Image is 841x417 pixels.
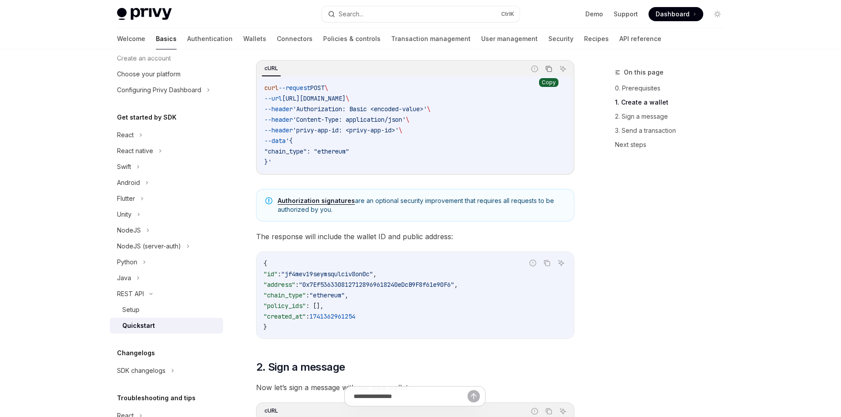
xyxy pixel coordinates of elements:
[256,230,574,243] span: The response will include the wallet ID and public address:
[117,112,177,123] h5: Get started by SDK
[110,302,223,318] a: Setup
[278,270,281,278] span: :
[117,85,201,95] div: Configuring Privy Dashboard
[391,28,471,49] a: Transaction management
[264,94,282,102] span: --url
[548,28,573,49] a: Security
[264,126,293,134] span: --header
[277,28,313,49] a: Connectors
[264,270,278,278] span: "id"
[615,124,732,138] a: 3. Send a transaction
[256,360,345,374] span: 2. Sign a message
[117,162,131,172] div: Swift
[264,116,293,124] span: --header
[264,147,349,155] span: "chain_type": "ethereum"
[286,137,293,145] span: '{
[481,28,538,49] a: User management
[339,9,363,19] div: Search...
[615,138,732,152] a: Next steps
[265,197,272,204] svg: Note
[110,318,223,334] a: Quickstart
[427,105,430,113] span: \
[117,393,196,403] h5: Troubleshooting and tips
[122,320,155,331] div: Quickstart
[295,281,299,289] span: :
[117,177,140,188] div: Android
[406,116,409,124] span: \
[710,7,724,21] button: Toggle dark mode
[615,109,732,124] a: 2. Sign a message
[264,323,267,331] span: }
[117,348,155,358] h5: Changelogs
[543,63,554,75] button: Copy the contents from the code block
[306,312,309,320] span: :
[293,105,427,113] span: 'Authorization: Basic <encoded-value>'
[117,365,166,376] div: SDK changelogs
[278,197,355,205] a: Authorization signatures
[541,257,553,269] button: Copy the contents from the code block
[117,257,137,267] div: Python
[649,7,703,21] a: Dashboard
[117,289,144,299] div: REST API
[156,28,177,49] a: Basics
[322,6,520,22] button: Search...CtrlK
[468,390,480,402] button: Send message
[624,67,664,78] span: On this page
[614,10,638,19] a: Support
[264,137,286,145] span: --data
[243,28,266,49] a: Wallets
[585,10,603,19] a: Demo
[117,130,134,140] div: React
[264,84,279,92] span: curl
[656,10,690,19] span: Dashboard
[557,63,569,75] button: Ask AI
[110,66,223,82] a: Choose your platform
[117,241,181,252] div: NodeJS (server-auth)
[309,291,345,299] span: "ethereum"
[278,196,565,214] span: are an optional security improvement that requires all requests to be authorized by you.
[264,291,306,299] span: "chain_type"
[262,63,281,74] div: cURL
[373,270,377,278] span: ,
[264,105,293,113] span: --header
[117,69,181,79] div: Choose your platform
[345,291,348,299] span: ,
[117,193,135,204] div: Flutter
[309,312,355,320] span: 1741362961254
[117,273,131,283] div: Java
[264,281,295,289] span: "address"
[399,126,402,134] span: \
[264,158,272,166] span: }'
[187,28,233,49] a: Authentication
[122,304,140,315] div: Setup
[527,257,539,269] button: Report incorrect code
[281,270,373,278] span: "jf4mev19seymsqulciv8on0c"
[501,11,514,18] span: Ctrl K
[282,94,346,102] span: [URL][DOMAIN_NAME]
[117,146,153,156] div: React native
[346,94,349,102] span: \
[256,381,574,394] span: Now let’s sign a message with our new wallet:
[615,95,732,109] a: 1. Create a wallet
[293,126,399,134] span: 'privy-app-id: <privy-app-id>'
[454,281,458,289] span: ,
[584,28,609,49] a: Recipes
[117,8,172,20] img: light logo
[615,81,732,95] a: 0. Prerequisites
[619,28,661,49] a: API reference
[299,281,454,289] span: "0x7Ef5363308127128969618240eDcB9F8f61e90F6"
[117,28,145,49] a: Welcome
[117,225,141,236] div: NodeJS
[264,312,306,320] span: "created_at"
[306,302,324,310] span: : [],
[293,116,406,124] span: 'Content-Type: application/json'
[324,84,328,92] span: \
[279,84,310,92] span: --request
[264,302,306,310] span: "policy_ids"
[323,28,381,49] a: Policies & controls
[306,291,309,299] span: :
[310,84,324,92] span: POST
[555,257,567,269] button: Ask AI
[529,63,540,75] button: Report incorrect code
[539,78,558,87] div: Copy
